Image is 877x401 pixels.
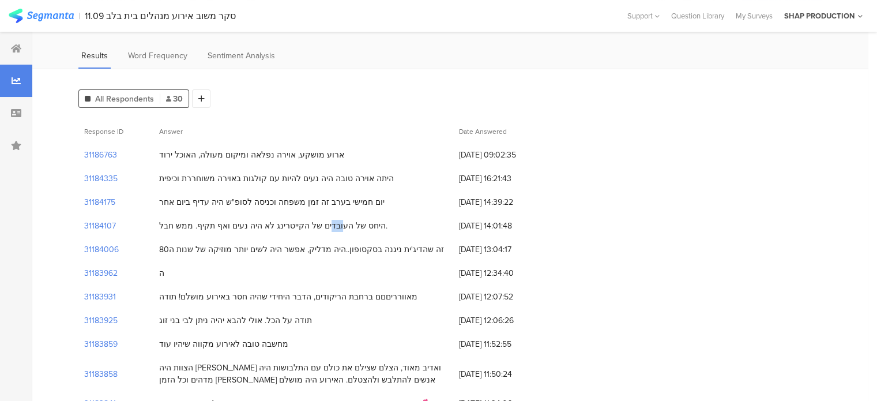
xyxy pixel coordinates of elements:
span: All Respondents [95,93,154,105]
div: תודה על הכל. אולי להבא יהיה ניתן לבי בני זוג [159,314,312,327]
span: [DATE] 12:07:52 [459,291,551,303]
span: [DATE] 14:39:22 [459,196,551,208]
span: [DATE] 11:52:55 [459,338,551,350]
section: 31183858 [84,368,118,380]
div: Support [627,7,660,25]
span: 30 [166,93,183,105]
section: 31183925 [84,314,118,327]
a: Question Library [665,10,730,21]
div: מאוורריםםם ברחבת הריקודים, הדבר היחידי שהיה חסר באירוע מושלם! תודה [159,291,417,303]
div: ארוע מושקע, אוירה נפלאה ומיקום מעולה, האוכל ירוד [159,149,344,161]
div: יום חמישי בערב זה זמן משפחה וכניסה לסופ"ש היה עדיף ביום אחר [159,196,385,208]
div: 11.09 סקר משוב אירוע מנהלים בית בלב [85,10,236,21]
div: SHAP PRODUCTION [784,10,855,21]
span: Response ID [84,126,123,137]
div: מחשבה טובה לאירוע מקווה שיהיו עוד [159,338,288,350]
section: 31186763 [84,149,117,161]
span: Word Frequency [128,50,187,62]
span: [DATE] 11:50:24 [459,368,551,380]
div: | [78,9,80,23]
span: [DATE] 12:34:40 [459,267,551,279]
div: ה [159,267,164,279]
section: 31183931 [84,291,116,303]
section: 31184107 [84,220,116,232]
span: [DATE] 09:02:35 [459,149,551,161]
div: זה שהדיג'ית ניגנה בסקסופון..היה מדליק, אפשר היה לשים יותר מוזיקה של שנות ה80 [159,243,444,256]
span: [DATE] 12:06:26 [459,314,551,327]
a: My Surveys [730,10,778,21]
span: [DATE] 14:01:48 [459,220,551,232]
section: 31183859 [84,338,118,350]
section: 31184335 [84,173,118,185]
img: segmanta logo [9,9,74,23]
span: Sentiment Analysis [208,50,275,62]
span: [DATE] 16:21:43 [459,173,551,185]
section: 31184006 [84,243,119,256]
span: Answer [159,126,183,137]
div: הצוות היה [PERSON_NAME] ואדיב מאוד, הצלם שצילם את כולם עם התלבושות היה מדהים וכל הזמן [PERSON_NAM... [159,362,447,386]
span: [DATE] 13:04:17 [459,243,551,256]
section: 31183962 [84,267,118,279]
span: Results [81,50,108,62]
section: 31184175 [84,196,115,208]
span: Date Answered [459,126,507,137]
div: היחס של העובדים של הקייטרינג לא היה נעים ואף תקיף. ממש חבל. [159,220,387,232]
div: היתה אוירה טובה היה נעים להיות עם קולגות באוירה משוחררת וכיפית [159,173,394,185]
